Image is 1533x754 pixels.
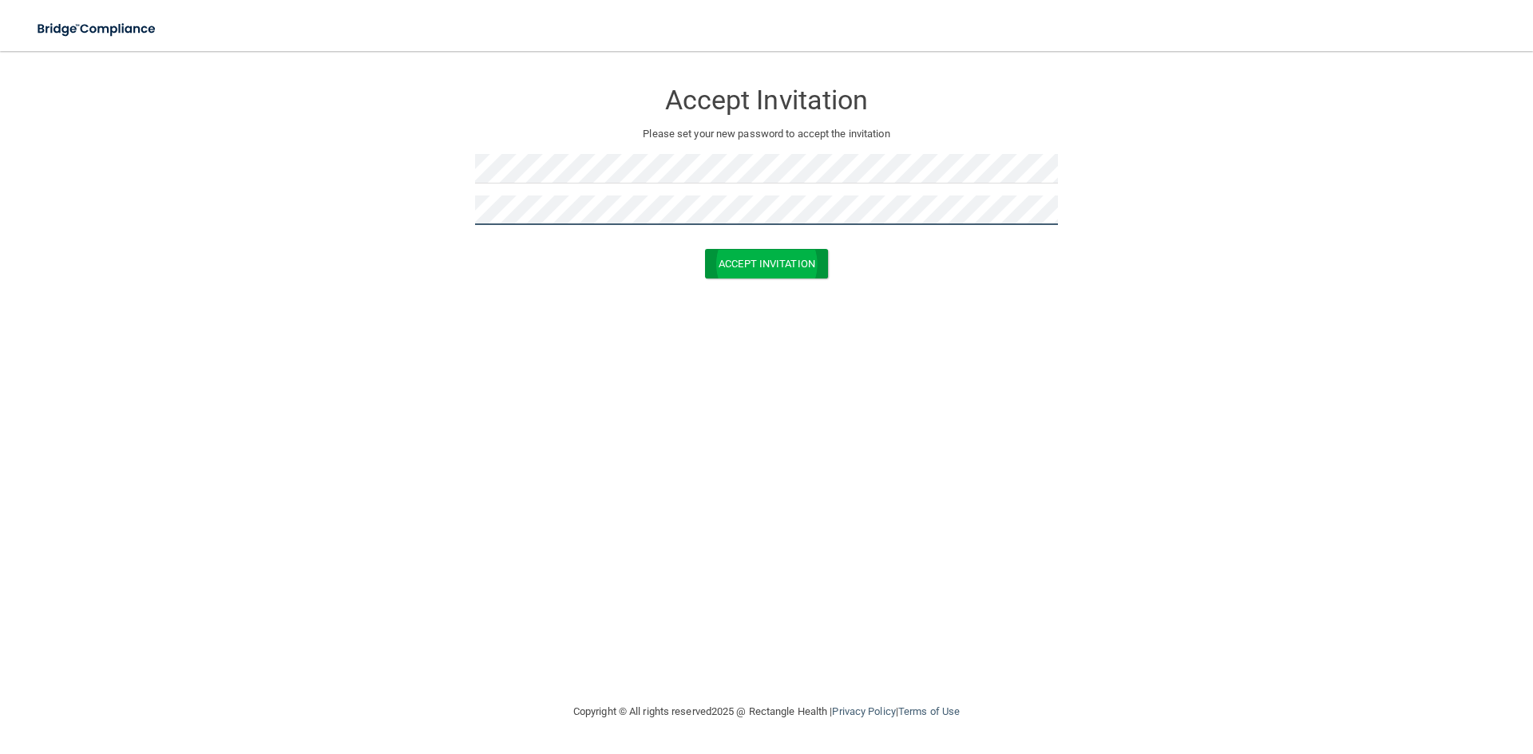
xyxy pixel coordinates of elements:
[24,13,171,45] img: bridge_compliance_login_screen.278c3ca4.svg
[475,686,1058,737] div: Copyright © All rights reserved 2025 @ Rectangle Health | |
[705,249,828,278] button: Accept Invitation
[475,85,1058,115] h3: Accept Invitation
[487,124,1046,144] p: Please set your new password to accept the invitation
[832,705,895,717] a: Privacy Policy
[898,705,960,717] a: Terms of Use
